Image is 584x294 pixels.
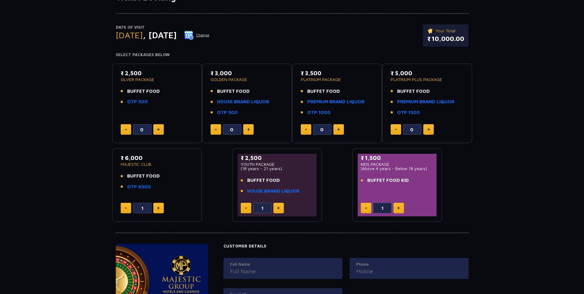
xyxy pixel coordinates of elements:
[356,267,462,276] input: Mobile
[397,98,454,105] a: PREMIUM BRAND LIQUOR
[397,109,420,116] a: OTP 1500
[217,109,238,116] a: OTP 500
[305,129,307,130] img: minus
[127,173,160,180] span: BUFFET FOOD
[116,30,143,40] span: [DATE]
[121,154,194,162] p: ₹ 6,000
[427,34,464,43] p: ₹ 10,000.00
[301,77,374,82] p: PLATINUM PACKAGE
[395,129,397,130] img: minus
[391,77,464,82] p: PLATINUM PLUS PACKAGE
[121,69,194,77] p: ₹ 2,500
[217,98,269,105] a: HOUSE BRAND LIQUOR
[337,128,340,131] img: plus
[127,183,151,190] a: OTP 6500
[157,206,160,210] img: plus
[361,154,434,162] p: ₹ 1,500
[121,77,194,82] p: SILVER PACKAGE
[241,162,314,166] p: YOUTH PACKAGE
[397,88,430,95] span: BUFFET FOOD
[230,261,336,267] label: Full Name
[157,128,160,131] img: plus
[121,162,194,166] p: MAJESTIC CLUB
[277,206,280,210] img: plus
[427,27,464,34] p: Your Total
[125,129,127,130] img: minus
[143,30,177,40] span: , [DATE]
[217,88,250,95] span: BUFFET FOOD
[307,109,331,116] a: OTP 1000
[211,77,284,82] p: GOLDEN PACKAGE
[367,177,409,184] span: BUFFET FOOD KID
[241,166,314,171] p: (18 years - 21 years)
[307,88,340,95] span: BUFFET FOOD
[361,162,434,166] p: KIDS PACKAGE
[116,24,210,31] p: Date of Visit
[247,188,299,195] a: HOUSE BRAND LIQUOR
[127,98,148,105] a: OTP 500
[230,267,336,276] input: Full Name
[427,27,434,34] img: ticket
[241,154,314,162] p: ₹ 2,500
[184,30,210,40] button: Change
[215,129,217,130] img: minus
[391,69,464,77] p: ₹ 5,000
[224,244,469,249] h4: Customer Details
[427,128,430,131] img: plus
[307,98,364,105] a: PREMIUM BRAND LIQUOR
[356,261,462,267] label: Phone
[116,52,469,57] h4: Select Packages Below
[247,177,280,184] span: BUFFET FOOD
[361,166,434,171] p: (Above 4 years - Below 18 years)
[211,69,284,77] p: ₹ 3,000
[247,128,250,131] img: plus
[301,69,374,77] p: ₹ 3,500
[127,88,160,95] span: BUFFET FOOD
[397,206,400,210] img: plus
